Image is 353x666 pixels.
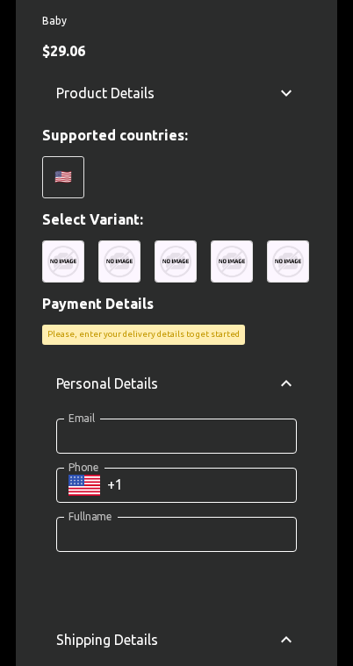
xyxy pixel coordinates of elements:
div: Personal Details [42,355,311,412]
p: Shipping Details [56,629,158,650]
img: uc [155,240,197,283]
p: Please, enter your delivery details to get started [47,328,240,340]
span: Baby [42,12,311,30]
input: +1 (702) 123-4567 [107,468,297,503]
span: $ 29.06 [42,43,85,59]
p: Supported countries: [42,125,311,146]
button: Select country [68,472,100,498]
img: uc [42,240,84,283]
div: Product Details [42,72,311,114]
p: Product Details [56,82,155,104]
img: uc [267,240,309,283]
label: Phone [68,460,98,475]
div: 🇺🇸 [42,156,84,198]
p: Select Variant: [42,209,311,230]
img: uc [98,240,140,283]
p: Payment Details [42,293,311,314]
label: Fullname [68,509,112,524]
p: Personal Details [56,373,158,394]
img: uc [211,240,253,283]
label: Email [68,411,95,426]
